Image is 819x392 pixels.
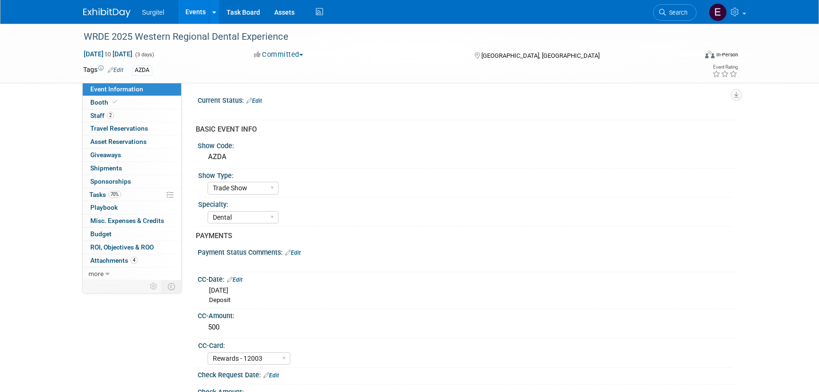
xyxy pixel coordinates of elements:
span: Travel Reservations [90,125,148,132]
a: Edit [108,67,123,73]
td: Tags [83,65,123,76]
a: Search [653,4,697,21]
span: more [88,270,104,277]
div: Check Request Date: [198,368,736,380]
span: Event Information [90,85,143,93]
span: [DATE] [209,286,228,294]
div: Current Status: [198,93,736,106]
span: Budget [90,230,112,238]
div: AZDA [205,150,729,164]
span: Giveaways [90,151,121,159]
span: Playbook [90,204,118,211]
span: 4 [131,257,138,264]
div: Show Type: [198,169,732,180]
div: CC-Amount: [198,309,736,321]
a: Shipments [83,162,181,175]
a: Budget [83,228,181,241]
span: 2 [107,112,114,119]
a: Edit [263,372,279,379]
div: Specialty: [198,197,732,209]
a: Giveaways [83,149,181,161]
a: Asset Reservations [83,135,181,148]
div: Deposit [209,296,729,305]
span: Staff [90,112,114,119]
span: Attachments [90,257,138,264]
span: ROI, Objectives & ROO [90,243,154,251]
a: Edit [227,276,243,283]
div: Payment Status Comments: [198,245,736,258]
div: WRDE 2025 Western Regional Dental Experience [80,28,682,45]
span: Asset Reservations [90,138,147,145]
div: BASIC EVENT INFO [196,125,729,134]
td: Personalize Event Tab Strip [146,280,162,293]
div: CC-Card: [198,339,732,350]
a: ROI, Objectives & ROO [83,241,181,254]
div: In-Person [716,51,738,58]
a: more [83,267,181,280]
a: Staff2 [83,109,181,122]
span: Shipments [90,164,122,172]
div: CC-Date: [198,272,736,285]
span: Booth [90,98,119,106]
span: Sponsorships [90,178,131,185]
a: Edit [246,98,262,104]
div: Event Rating [712,65,738,70]
a: Edit [285,249,301,256]
span: (3 days) [134,52,154,58]
span: [DATE] [DATE] [83,50,133,58]
a: Booth [83,96,181,109]
button: Committed [251,50,307,60]
div: Event Format [641,49,738,63]
span: Surgitel [142,9,164,16]
span: Misc. Expenses & Credits [90,217,164,224]
i: Booth reservation complete [113,99,117,105]
div: 500 [205,320,729,335]
a: Attachments4 [83,254,181,267]
img: Event Coordinator [709,3,727,21]
span: Tasks [89,191,121,198]
a: Event Information [83,83,181,96]
span: to [104,50,113,58]
div: AZDA [132,65,152,75]
a: Sponsorships [83,175,181,188]
span: Search [666,9,688,16]
img: Format-Inperson.png [705,51,714,58]
span: [GEOGRAPHIC_DATA], [GEOGRAPHIC_DATA] [481,52,600,59]
div: Show Code: [198,139,736,151]
a: Travel Reservations [83,122,181,135]
a: Tasks70% [83,188,181,201]
span: 70% [108,191,121,198]
img: ExhibitDay [83,8,131,18]
a: Misc. Expenses & Credits [83,214,181,227]
a: Playbook [83,201,181,214]
td: Toggle Event Tabs [162,280,182,293]
div: PAYMENTS [196,231,729,241]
